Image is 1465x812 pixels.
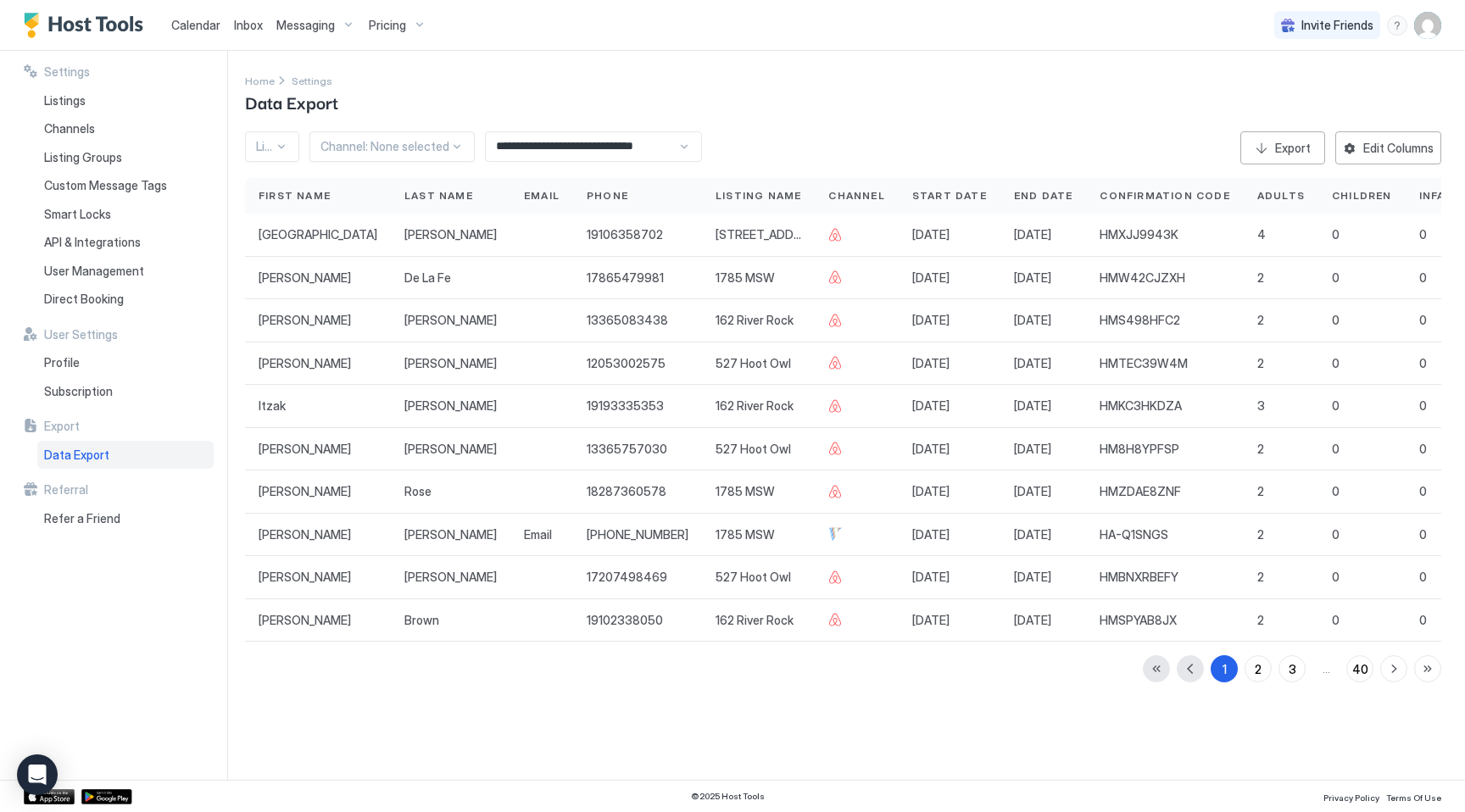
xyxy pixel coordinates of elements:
[404,270,451,286] span: De La Fe
[1419,613,1427,628] span: 0
[44,235,141,250] span: API & Integrations
[37,143,214,172] a: Listing Groups
[1419,270,1427,286] span: 0
[259,442,351,457] span: [PERSON_NAME]
[486,132,677,161] input: Input Field
[1419,570,1427,585] span: 0
[37,285,214,314] a: Direct Booking
[292,71,332,89] div: Breadcrumb
[587,484,666,499] span: 18287360578
[1100,188,1229,203] span: Confirmation Code
[37,200,214,229] a: Smart Locks
[259,270,351,286] span: [PERSON_NAME]
[1257,227,1266,242] span: 4
[912,613,950,628] span: [DATE]
[259,188,331,203] span: First Name
[37,257,214,286] a: User Management
[691,791,765,802] span: © 2025 Host Tools
[1419,527,1427,542] span: 0
[234,16,263,34] a: Inbox
[259,356,351,371] span: [PERSON_NAME]
[171,16,220,34] a: Calendar
[716,227,801,242] span: [STREET_ADDRESS]
[1419,484,1427,499] span: 0
[1332,188,1392,203] span: Children
[292,71,332,89] a: Settings
[716,527,775,542] span: 1785 MSW
[587,227,663,242] span: 19106358702
[24,789,75,804] a: App Store
[716,570,791,585] span: 527 Hoot Owl
[1275,139,1311,157] div: Export
[245,71,275,89] div: Breadcrumb
[259,527,351,542] span: [PERSON_NAME]
[587,398,664,414] span: 19193335353
[44,121,95,136] span: Channels
[1100,442,1179,457] span: HM8H8YPFSP
[912,527,950,542] span: [DATE]
[587,270,664,286] span: 17865479981
[1332,398,1340,414] span: 0
[37,114,214,143] a: Channels
[1257,484,1264,499] span: 2
[1332,227,1340,242] span: 0
[1332,270,1340,286] span: 0
[404,227,497,242] span: [PERSON_NAME]
[1014,527,1051,542] span: [DATE]
[912,313,950,328] span: [DATE]
[1419,356,1427,371] span: 0
[37,377,214,406] a: Subscription
[44,292,124,307] span: Direct Booking
[1014,442,1051,457] span: [DATE]
[912,356,950,371] span: [DATE]
[1257,613,1264,628] span: 2
[1332,484,1340,499] span: 0
[44,482,88,498] span: Referral
[1014,613,1051,628] span: [DATE]
[1100,570,1178,585] span: HMBNXRBEFY
[1257,442,1264,457] span: 2
[587,442,667,457] span: 13365757030
[276,18,335,33] span: Messaging
[44,178,167,193] span: Custom Message Tags
[44,355,80,370] span: Profile
[912,442,950,457] span: [DATE]
[912,270,950,286] span: [DATE]
[404,570,497,585] span: [PERSON_NAME]
[524,527,552,542] span: Email
[1332,313,1340,328] span: 0
[259,570,351,585] span: [PERSON_NAME]
[1100,527,1168,542] span: HA-Q1SNGS
[716,613,794,628] span: 162 River Rock
[1014,484,1051,499] span: [DATE]
[234,18,263,32] span: Inbox
[404,356,497,371] span: [PERSON_NAME]
[1414,12,1441,39] div: User profile
[404,613,439,628] span: Brown
[1100,356,1188,371] span: HMTEC39W4M
[369,18,406,33] span: Pricing
[587,570,667,585] span: 17207498469
[1014,398,1051,414] span: [DATE]
[1323,793,1379,803] span: Privacy Policy
[1312,663,1340,676] span: ...
[716,398,794,414] span: 162 River Rock
[1352,660,1368,678] div: 40
[17,754,58,795] div: Open Intercom Messenger
[1100,484,1181,499] span: HMZDAE8ZNF
[716,356,791,371] span: 527 Hoot Owl
[44,64,90,80] span: Settings
[37,348,214,377] a: Profile
[245,75,275,87] span: Home
[587,613,663,628] span: 19102338050
[37,504,214,533] a: Refer a Friend
[259,398,286,414] span: Itzak
[1419,442,1427,457] span: 0
[404,188,473,203] span: Last Name
[404,527,497,542] span: [PERSON_NAME]
[524,188,560,203] span: Email
[1245,655,1272,682] button: 2
[81,789,132,804] a: Google Play Store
